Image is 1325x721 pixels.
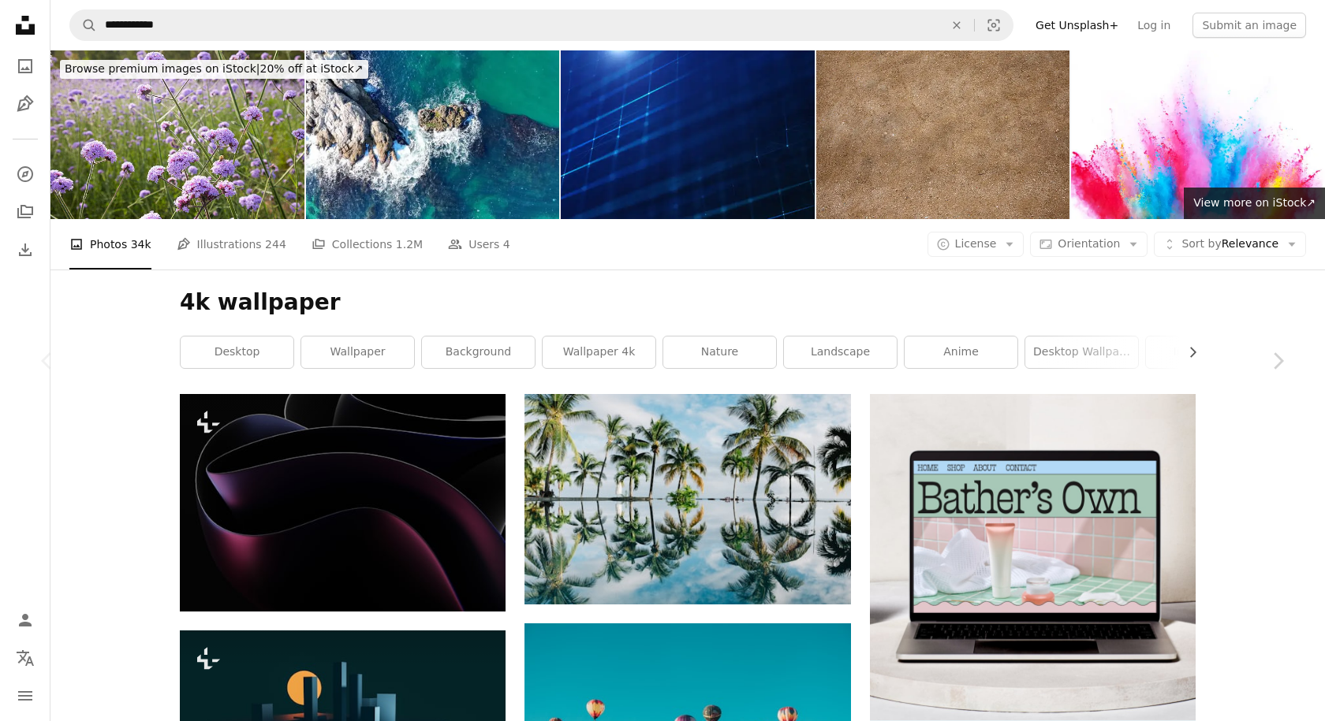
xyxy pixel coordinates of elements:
a: Photos [9,50,41,82]
a: anime [905,336,1017,368]
a: water reflection of coconut palm trees [524,492,850,506]
a: wallpaper [301,336,414,368]
a: Browse premium images on iStock|20% off at iStock↗ [50,50,378,88]
button: scroll list to the right [1178,336,1196,368]
a: desktop [181,336,293,368]
span: 20% off at iStock ↗ [65,62,364,75]
a: landscape [784,336,897,368]
img: a black and purple abstract background with curves [180,394,506,611]
button: Visual search [975,10,1013,40]
span: 4 [503,236,510,253]
span: 1.2M [396,236,423,253]
button: License [927,232,1025,257]
span: License [955,237,997,250]
a: Log in [1128,13,1180,38]
span: View more on iStock ↗ [1193,196,1316,209]
img: file-1707883121023-8e3502977149image [870,394,1196,719]
button: Menu [9,680,41,712]
span: Relevance [1181,236,1278,252]
a: Illustrations [9,88,41,120]
a: Get Unsplash+ [1026,13,1128,38]
img: Purple verbena in the garden [50,50,304,219]
span: Browse premium images on iStock | [65,62,259,75]
span: Orientation [1058,237,1120,250]
a: Collections 1.2M [312,219,423,269]
button: Language [9,642,41,674]
form: Find visuals sitewide [69,9,1013,41]
a: background [422,336,535,368]
button: Submit an image [1192,13,1306,38]
a: Collections [9,196,41,228]
span: Sort by [1181,237,1221,250]
a: Users 4 [448,219,510,269]
img: Where Sea Meets Stone: Aerial Shots of Waves Crashing with Power and Grace [306,50,560,219]
img: water reflection of coconut palm trees [524,394,850,604]
h1: 4k wallpaper [180,288,1196,317]
img: Natural Sandy Ground Texture Perfect for Various Backdrops or Design Projects [816,50,1070,219]
a: Explore [9,158,41,190]
a: inspiration [1146,336,1259,368]
a: Illustrations 244 [177,219,286,269]
img: 4K Digital Cyberspace with Particles and Digital Data Network Connections. High Speed Connection ... [561,50,815,219]
a: View more on iStock↗ [1184,188,1325,219]
a: Download History [9,234,41,266]
span: 244 [265,236,286,253]
a: a black and purple abstract background with curves [180,496,506,510]
a: wallpaper 4k [543,336,655,368]
button: Orientation [1030,232,1148,257]
a: desktop wallpaper [1025,336,1138,368]
a: Next [1230,285,1325,437]
a: Log in / Sign up [9,604,41,636]
img: Colored powder explosion on white background. [1071,50,1325,219]
a: nature [663,336,776,368]
button: Clear [939,10,974,40]
button: Sort byRelevance [1154,232,1306,257]
button: Search Unsplash [70,10,97,40]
